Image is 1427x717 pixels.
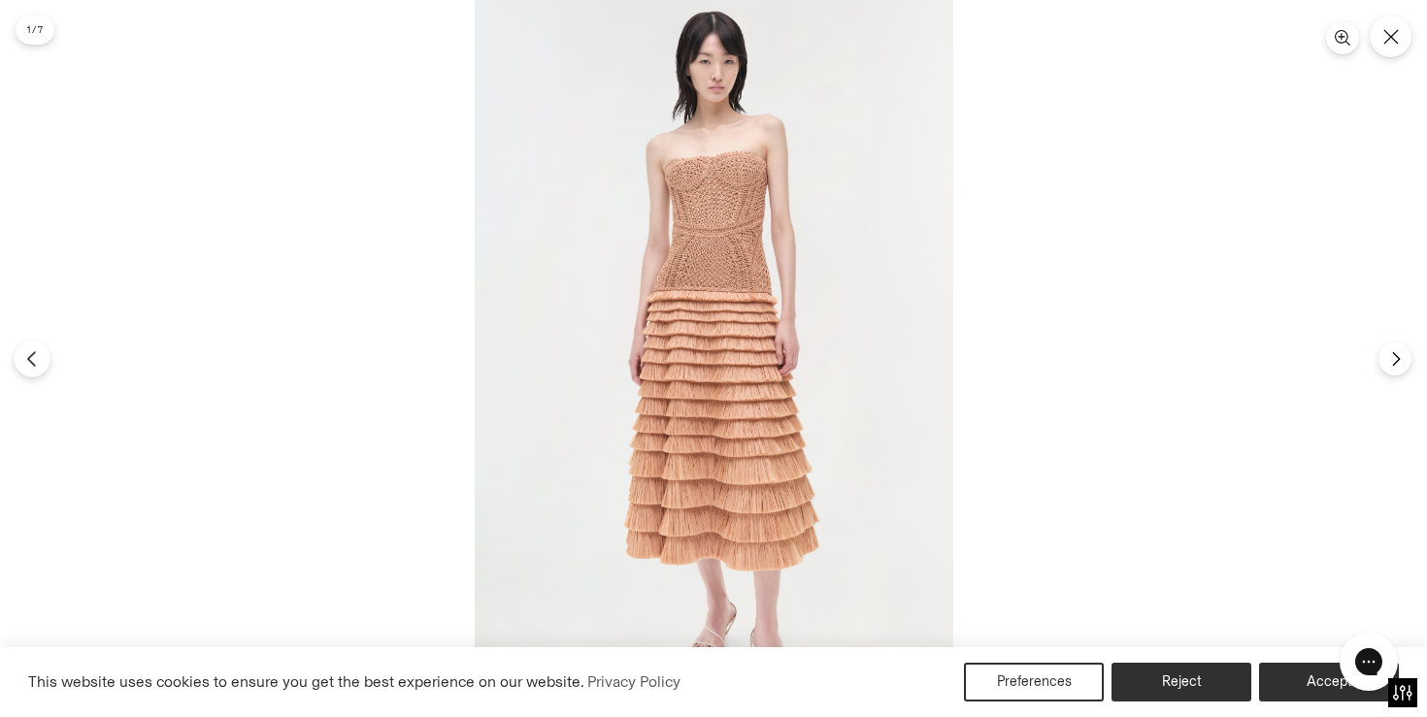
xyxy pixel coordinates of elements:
[1259,663,1399,701] button: Accept
[584,668,683,697] a: Privacy Policy (opens in a new tab)
[1330,626,1408,698] iframe: Gorgias live chat messenger
[1378,342,1411,375] button: Next
[1370,16,1411,57] button: Close
[1326,21,1359,54] button: Zoom
[1112,663,1251,701] button: Reject
[964,663,1104,701] button: Preferences
[28,672,584,691] span: This website uses cookies to ensure you get the best experience on our website.
[14,341,50,376] button: Previous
